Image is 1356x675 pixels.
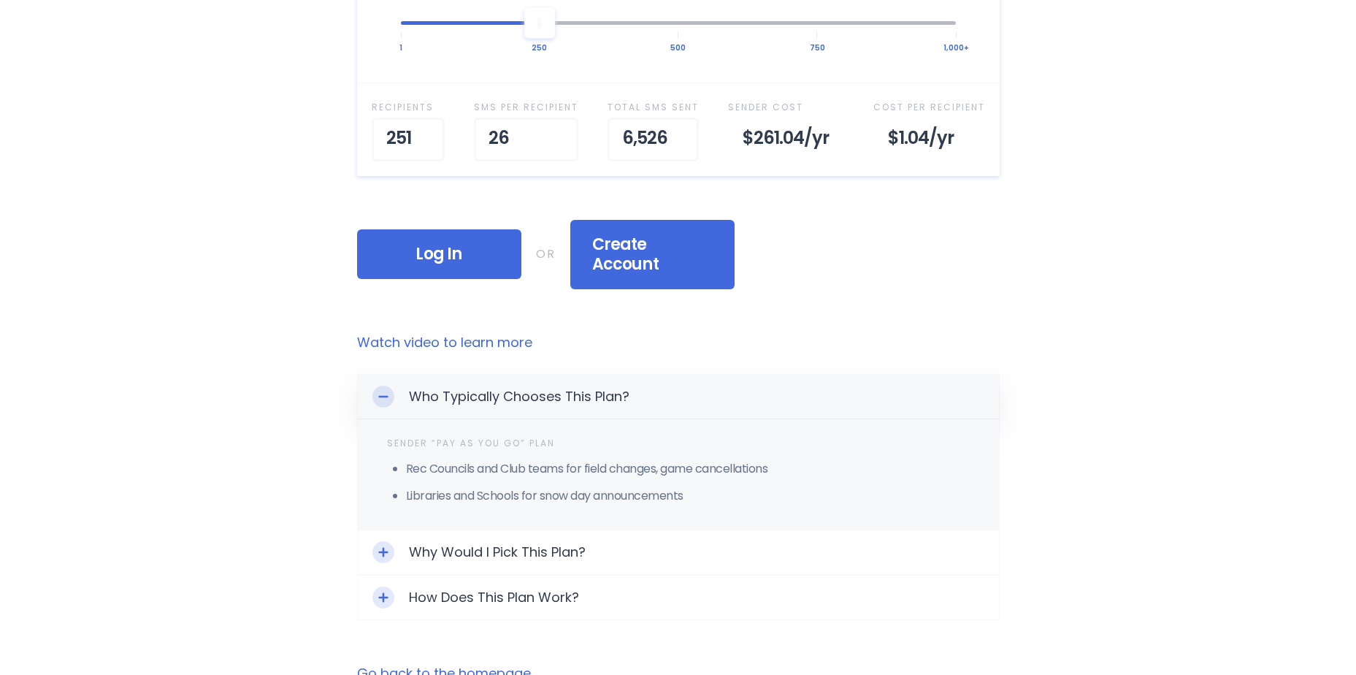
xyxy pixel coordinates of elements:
div: Toggle ExpandWhy Would I Pick This Plan? [358,530,999,574]
div: Toggle ExpandWho Typically Chooses This Plan? [358,375,999,419]
div: Toggle Expand [372,386,394,408]
div: Log In [357,229,521,279]
span: Create Account [592,234,713,275]
li: Rec Councils and Club teams for field changes, game cancellations [406,460,970,478]
div: Cost Per Recipient [873,98,985,117]
div: $261.04 /yr [728,118,844,161]
div: SMS per Recipient [474,98,578,117]
span: Log In [379,244,499,264]
div: Toggle Expand [372,541,394,563]
div: Recipient s [372,98,445,117]
div: Sender Cost [728,98,844,117]
div: 26 [474,118,578,161]
div: Toggle Expand [372,587,394,609]
div: Toggle ExpandHow Does This Plan Work? [358,576,999,619]
a: Watch video to learn more [357,333,1000,352]
div: $1.04 /yr [873,118,985,161]
div: 6,526 [608,118,699,161]
div: OR [536,245,556,264]
div: Total SMS Sent [608,98,699,117]
div: Create Account [570,220,735,289]
div: Sender “Pay As You Go” Plan [387,434,970,453]
div: 251 [372,118,445,161]
li: Libraries and Schools for snow day announcements [406,487,970,505]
